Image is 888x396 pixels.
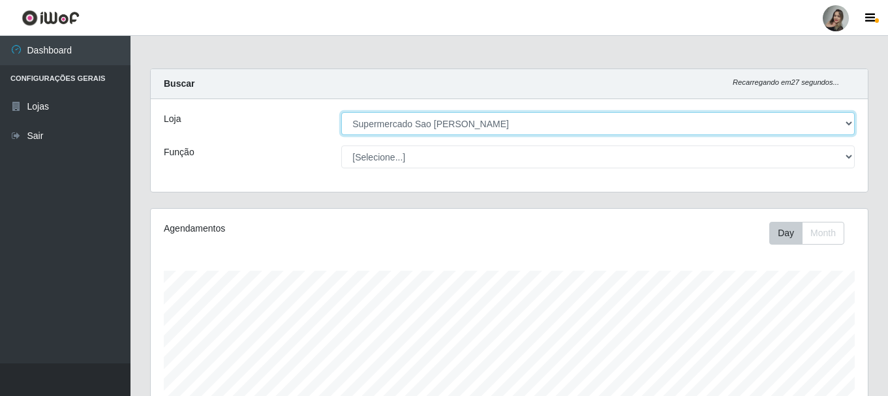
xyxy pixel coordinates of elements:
[164,222,440,236] div: Agendamentos
[769,222,855,245] div: Toolbar with button groups
[22,10,80,26] img: CoreUI Logo
[769,222,844,245] div: First group
[802,222,844,245] button: Month
[164,78,194,89] strong: Buscar
[733,78,839,86] i: Recarregando em 27 segundos...
[164,112,181,126] label: Loja
[769,222,803,245] button: Day
[164,145,194,159] label: Função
